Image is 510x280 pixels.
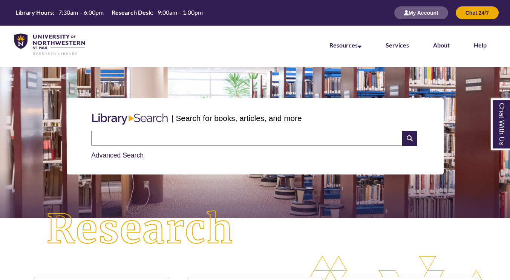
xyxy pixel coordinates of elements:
img: Libary Search [88,110,172,128]
th: Research Desk: [109,8,155,17]
a: Services [386,41,409,49]
a: Help [474,41,487,49]
img: UNWSP Library Logo [14,34,85,56]
a: About [433,41,450,49]
a: My Account [394,9,448,16]
a: Advanced Search [91,151,144,159]
a: Hours Today [12,8,206,17]
i: Search [402,131,417,146]
p: | Search for books, articles, and more [172,112,302,124]
a: Resources [329,41,361,49]
th: Library Hours: [12,8,55,17]
span: 9:00am – 1:00pm [158,9,203,16]
span: 7:30am – 6:00pm [58,9,104,16]
img: Research [26,190,255,269]
button: Chat 24/7 [456,6,499,19]
button: My Account [394,6,448,19]
a: Chat 24/7 [456,9,499,16]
